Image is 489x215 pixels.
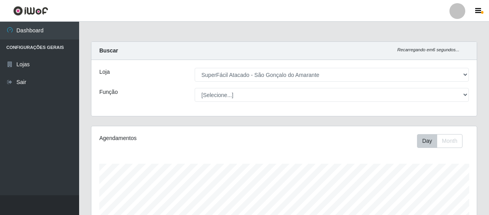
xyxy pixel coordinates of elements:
div: Agendamentos [99,134,246,142]
button: Day [417,134,437,148]
div: Toolbar with button groups [417,134,469,148]
label: Loja [99,68,110,76]
i: Recarregando em 6 segundos... [397,47,459,52]
button: Month [437,134,462,148]
label: Função [99,88,118,96]
div: First group [417,134,462,148]
img: CoreUI Logo [13,6,48,16]
strong: Buscar [99,47,118,54]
